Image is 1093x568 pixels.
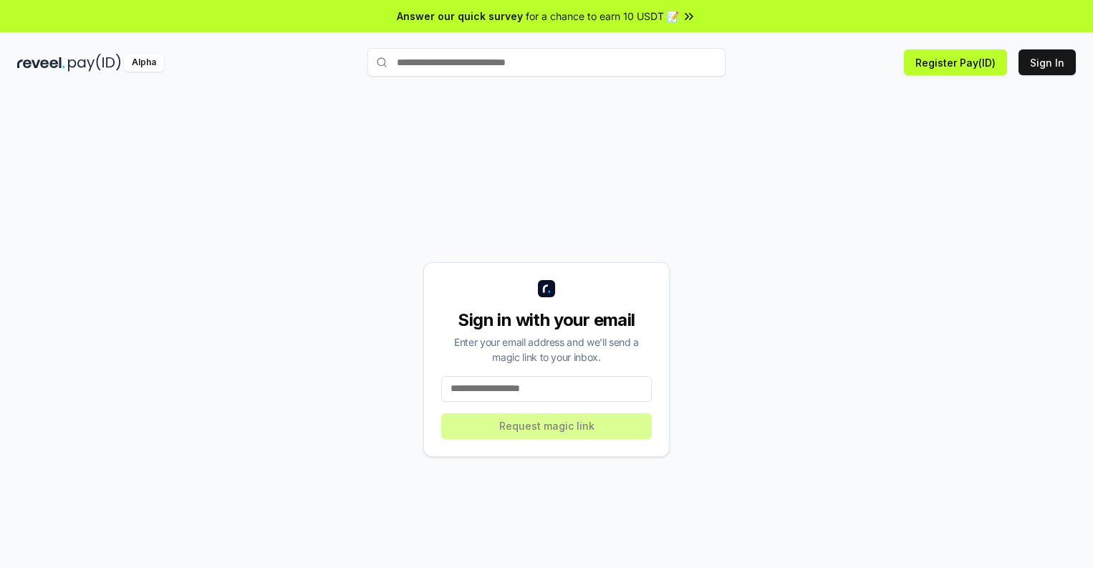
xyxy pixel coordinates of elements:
img: reveel_dark [17,54,65,72]
span: for a chance to earn 10 USDT 📝 [526,9,679,24]
div: Alpha [124,54,164,72]
div: Enter your email address and we’ll send a magic link to your inbox. [441,334,652,365]
img: pay_id [68,54,121,72]
img: logo_small [538,280,555,297]
div: Sign in with your email [441,309,652,332]
button: Sign In [1019,49,1076,75]
span: Answer our quick survey [397,9,523,24]
button: Register Pay(ID) [904,49,1007,75]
